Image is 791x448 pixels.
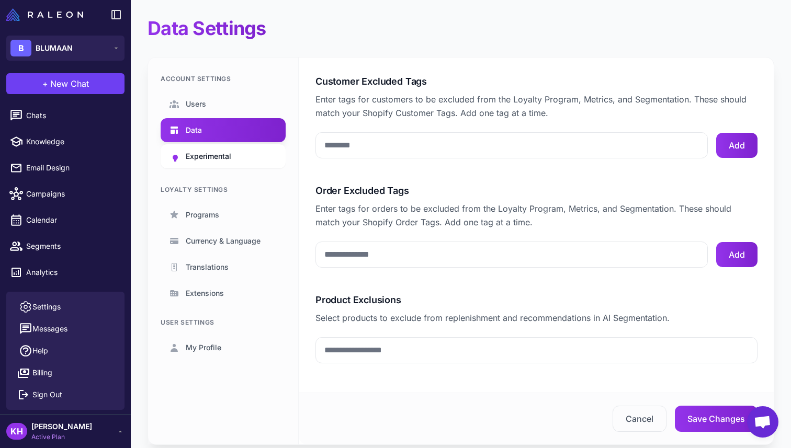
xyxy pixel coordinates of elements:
a: Help [10,340,120,362]
button: Messages [10,318,120,340]
h1: Data Settings [148,17,266,40]
span: Analytics [26,267,118,278]
a: Integrations [4,288,127,309]
span: Data [186,124,202,136]
span: Extensions [186,288,224,299]
span: BLUMAAN [36,42,73,54]
span: Campaigns [26,188,118,200]
a: Translations [161,255,286,279]
a: Email Design [4,157,127,179]
span: Settings [32,301,61,313]
button: BBLUMAAN [6,36,125,61]
button: Sign Out [10,384,120,406]
label: Customer Excluded Tags [315,74,758,88]
a: Users [161,92,286,116]
span: Users [186,98,206,110]
span: Sign Out [32,389,62,400]
span: Knowledge [26,136,118,147]
a: Campaigns [4,183,127,205]
p: Enter tags for customers to be excluded from the Loyalty Program, Metrics, and Segmentation. Thes... [315,93,758,120]
a: Data [161,118,286,142]
span: My Profile [186,342,221,353]
span: Currency & Language [186,235,261,247]
button: Add [716,133,758,158]
span: Experimental [186,151,231,162]
span: Translations [186,261,229,273]
span: Help [32,345,48,357]
button: Cancel [613,406,666,432]
a: Analytics [4,261,127,283]
a: My Profile [161,336,286,360]
span: Email Design [26,162,118,174]
span: New Chat [50,77,89,90]
label: Order Excluded Tags [315,183,758,198]
img: Raleon Logo [6,8,83,21]
span: Chats [26,110,118,121]
div: Account Settings [161,74,286,84]
a: Currency & Language [161,229,286,253]
button: Save Changes [675,406,758,432]
span: Billing [32,367,52,378]
span: Segments [26,240,118,252]
button: Add [716,242,758,267]
div: User Settings [161,318,286,327]
div: B [10,40,31,56]
span: Calendar [26,214,118,226]
span: Messages [32,323,67,335]
a: Open chat [747,406,778,438]
span: + [42,77,48,90]
a: Segments [4,235,127,257]
a: Knowledge [4,131,127,153]
p: Select products to exclude from replenishment and recommendations in AI Segmentation. [315,311,758,325]
button: +New Chat [6,73,125,94]
div: KH [6,423,27,440]
p: Enter tags for orders to be excluded from the Loyalty Program, Metrics, and Segmentation. These s... [315,202,758,229]
span: Active Plan [31,432,92,442]
div: Loyalty Settings [161,185,286,194]
label: Product Exclusions [315,293,758,307]
span: Programs [186,209,219,221]
a: Programs [161,203,286,227]
a: Calendar [4,209,127,231]
a: Experimental [161,144,286,168]
a: Chats [4,105,127,127]
span: [PERSON_NAME] [31,421,92,432]
a: Extensions [161,281,286,305]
